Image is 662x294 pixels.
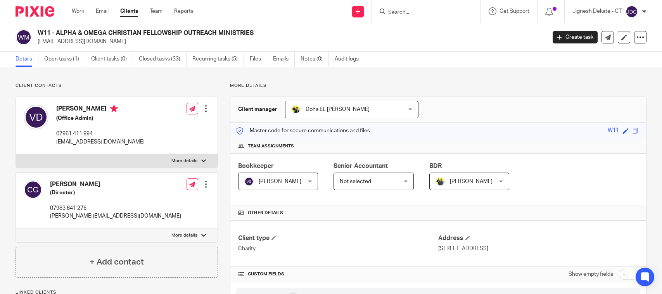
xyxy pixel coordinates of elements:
[56,138,145,146] p: [EMAIL_ADDRESS][DOMAIN_NAME]
[238,163,274,169] span: Bookkeeper
[335,52,365,67] a: Audit logs
[56,130,145,138] p: 07961 411 994
[608,126,619,135] div: W11
[340,179,371,184] span: Not selected
[24,105,48,130] img: svg%3E
[230,83,646,89] p: More details
[16,29,32,45] img: svg%3E
[150,7,162,15] a: Team
[38,29,440,37] h2: W11 - ALPHA & OMEGA CHRISTIAN FELLOWSHIP OUTREACH MINISTRIES
[16,52,38,67] a: Details
[259,179,301,184] span: [PERSON_NAME]
[120,7,138,15] a: Clients
[238,245,438,252] p: Charity
[572,7,622,15] p: Jignesh Dekate - CT
[91,52,133,67] a: Client tasks (0)
[553,31,598,43] a: Create task
[38,38,541,45] p: [EMAIL_ADDRESS][DOMAIN_NAME]
[50,204,181,212] p: 07983 641 276
[306,107,370,112] span: Doha EL [PERSON_NAME]
[238,234,438,242] h4: Client type
[248,210,283,216] span: Other details
[626,5,638,18] img: svg%3E
[569,270,613,278] label: Show empty fields
[110,105,118,112] i: Primary
[16,83,218,89] p: Client contacts
[334,163,388,169] span: Senior Accountant
[244,177,254,186] img: svg%3E
[171,232,197,239] p: More details
[250,52,267,67] a: Files
[429,163,442,169] span: BDR
[291,105,301,114] img: Doha-Starbridge.jpg
[50,189,181,197] h5: (Director)
[50,212,181,220] p: [PERSON_NAME][EMAIL_ADDRESS][DOMAIN_NAME]
[438,245,638,252] p: [STREET_ADDRESS]
[44,52,85,67] a: Open tasks (1)
[450,179,493,184] span: [PERSON_NAME]
[236,127,370,135] p: Master code for secure communications and files
[139,52,187,67] a: Closed tasks (33)
[248,143,294,149] span: Team assignments
[16,6,54,17] img: Pixie
[171,158,197,164] p: More details
[174,7,194,15] a: Reports
[436,177,445,186] img: Dennis-Starbridge.jpg
[301,52,329,67] a: Notes (0)
[192,52,244,67] a: Recurring tasks (5)
[72,7,84,15] a: Work
[96,7,109,15] a: Email
[238,105,277,113] h3: Client manager
[238,271,438,277] h4: CUSTOM FIELDS
[56,114,145,122] h5: (Office Admin)
[50,180,181,189] h4: [PERSON_NAME]
[273,52,295,67] a: Emails
[438,234,638,242] h4: Address
[387,9,457,16] input: Search
[500,9,529,14] span: Get Support
[90,256,144,268] h4: + Add contact
[24,180,42,199] img: svg%3E
[56,105,145,114] h4: [PERSON_NAME]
